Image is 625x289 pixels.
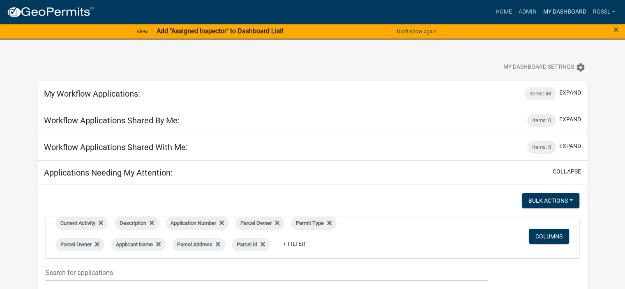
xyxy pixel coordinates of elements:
span: Applicant Name [116,241,153,247]
span: Parcel Owner [240,220,272,226]
div: Items: 0 [527,114,556,127]
div: Items: 0 [527,141,556,154]
a: Admin [515,4,540,20]
span: Current Activity [60,220,95,226]
button: Don't show again [394,25,440,38]
input: Search for applications [46,264,488,281]
button: expand [559,88,581,97]
i: settings [576,62,586,72]
span: × [613,24,619,35]
button: expand [559,142,581,150]
button: My Dashboard Settingssettings [497,59,592,75]
a: RossL [589,4,618,20]
span: Application Number [171,220,216,226]
a: + Filter [277,236,312,251]
span: Description [120,220,146,226]
div: Items: 48 [524,87,556,100]
span: Parcel Owner [60,241,92,247]
button: expand [559,115,581,124]
a: My Dashboard [540,4,589,20]
span: Permit Type [296,220,324,226]
h5: Workflow Applications Shared By Me: [44,116,180,125]
button: Columns [529,229,569,244]
a: View [133,25,151,38]
span: My Dashboard Settings [503,62,574,72]
span: Parcel Address [177,241,212,247]
span: Parcel Id [237,241,257,247]
h5: Workflow Applications Shared With Me: [44,142,188,152]
strong: Add "Assigned Inspector" to Dashboard List! [156,27,283,35]
h5: My Workflow Applications: [44,89,140,99]
a: Home [492,4,515,20]
button: Close [613,25,619,35]
h5: Applications Needing My Attention: [44,168,173,178]
button: collapse [553,167,581,176]
button: Bulk Actions [522,193,579,208]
